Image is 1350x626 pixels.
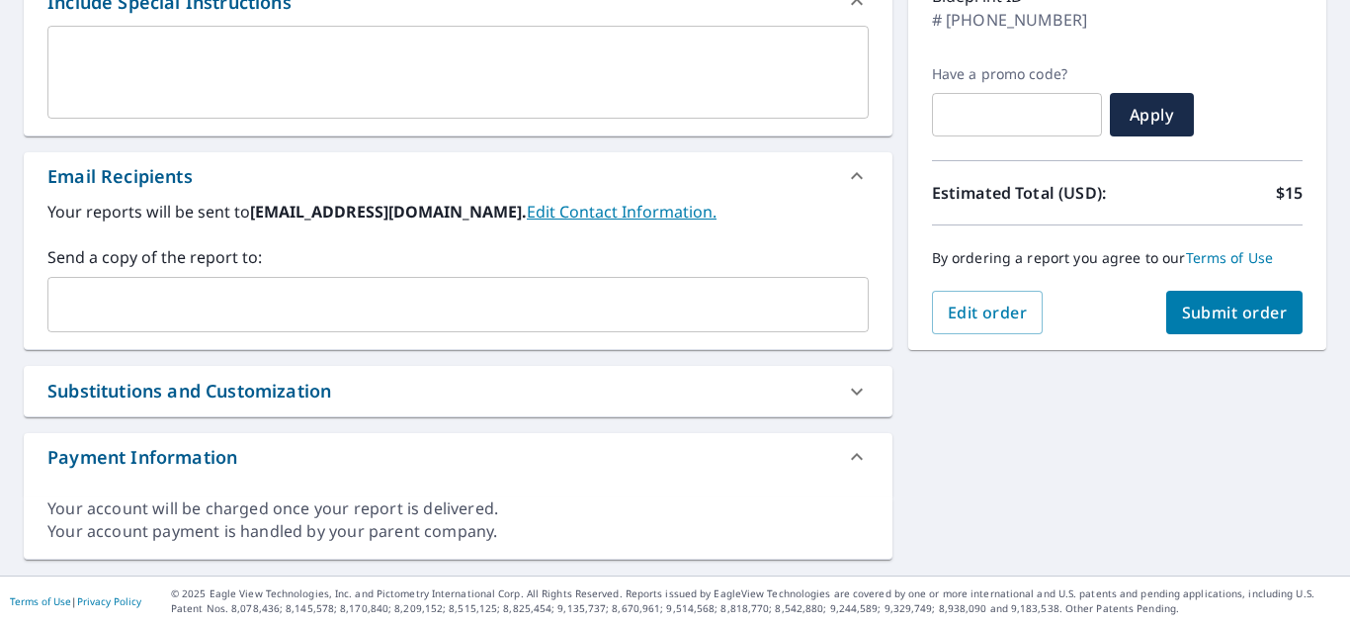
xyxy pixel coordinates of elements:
div: Your account payment is handled by your parent company. [47,520,869,543]
p: $15 [1276,181,1303,205]
button: Edit order [932,291,1044,334]
a: Terms of Use [10,594,71,608]
p: # [PHONE_NUMBER] [932,8,1087,32]
a: Privacy Policy [77,594,141,608]
div: Email Recipients [47,163,193,190]
span: Submit order [1182,302,1288,323]
p: Estimated Total (USD): [932,181,1118,205]
a: Terms of Use [1186,248,1274,267]
p: By ordering a report you agree to our [932,249,1303,267]
div: Substitutions and Customization [47,378,331,404]
div: Payment Information [24,433,892,481]
label: Have a promo code? [932,65,1102,83]
label: Send a copy of the report to: [47,245,869,269]
p: © 2025 Eagle View Technologies, Inc. and Pictometry International Corp. All Rights Reserved. Repo... [171,586,1340,616]
button: Submit order [1166,291,1304,334]
a: EditContactInfo [527,201,717,223]
div: Payment Information [47,444,237,471]
div: Your account will be charged once your report is delivered. [47,497,869,520]
p: | [10,595,141,607]
div: Email Recipients [24,152,892,200]
div: Substitutions and Customization [24,366,892,416]
span: Edit order [948,302,1028,323]
button: Apply [1110,93,1194,136]
b: [EMAIL_ADDRESS][DOMAIN_NAME]. [250,201,527,223]
label: Your reports will be sent to [47,200,869,224]
span: Apply [1126,104,1178,126]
